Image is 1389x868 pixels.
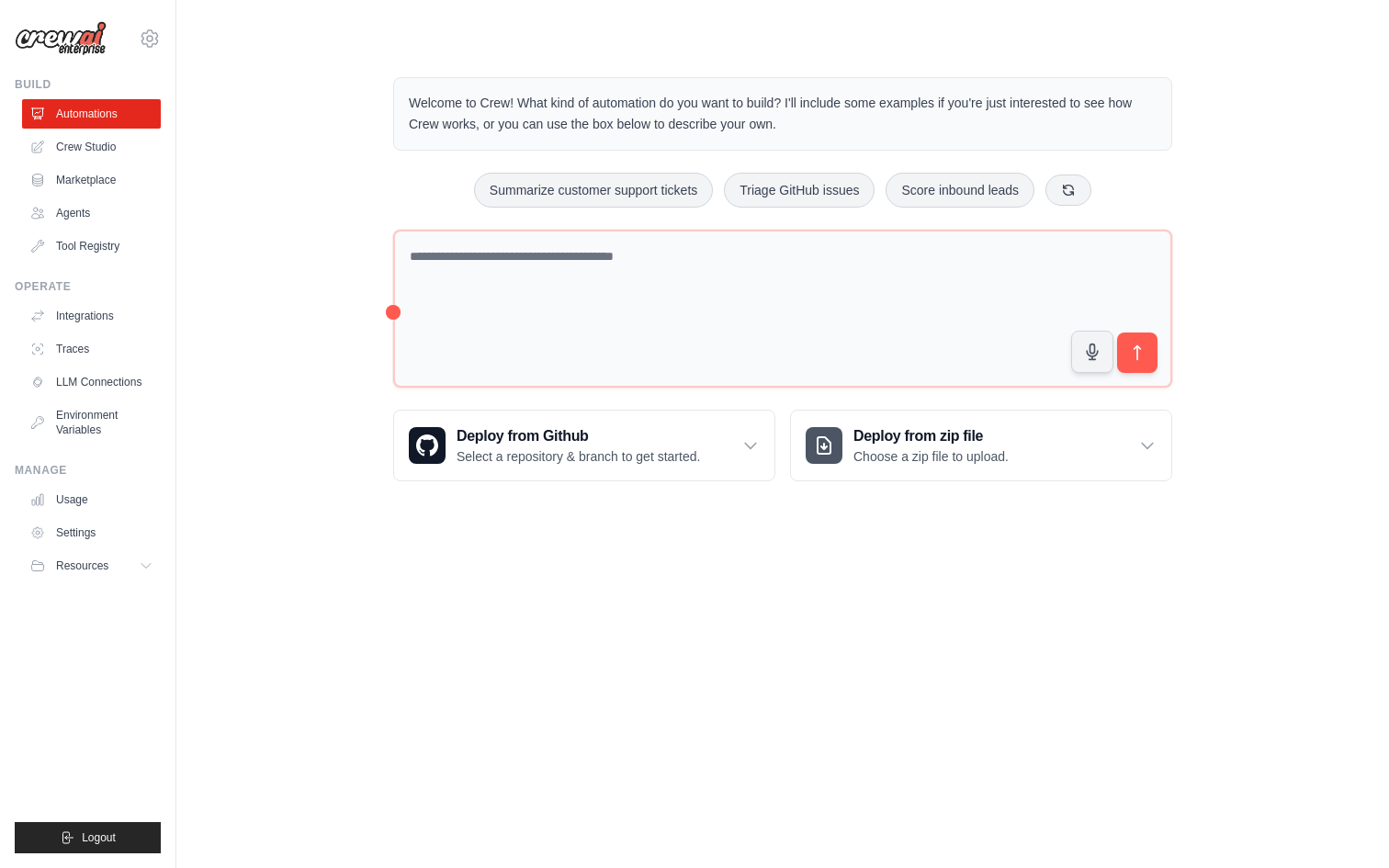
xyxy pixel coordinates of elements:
[15,21,107,56] img: Logo
[457,425,700,447] h3: Deploy from Github
[22,99,161,129] a: Automations
[15,77,161,92] div: Build
[15,822,161,853] button: Logout
[22,518,161,547] a: Settings
[457,447,700,466] p: Select a repository & branch to get started.
[22,198,161,228] a: Agents
[22,334,161,364] a: Traces
[886,173,1034,208] button: Score inbound leads
[22,165,161,195] a: Marketplace
[409,93,1157,135] p: Welcome to Crew! What kind of automation do you want to build? I'll include some examples if you'...
[474,173,713,208] button: Summarize customer support tickets
[22,367,161,397] a: LLM Connections
[22,551,161,581] button: Resources
[22,231,161,261] a: Tool Registry
[22,301,161,331] a: Integrations
[22,400,161,445] a: Environment Variables
[82,830,116,845] span: Logout
[15,463,161,478] div: Manage
[56,558,108,573] span: Resources
[853,425,1009,447] h3: Deploy from zip file
[22,132,161,162] a: Crew Studio
[853,447,1009,466] p: Choose a zip file to upload.
[22,485,161,514] a: Usage
[15,279,161,294] div: Operate
[724,173,875,208] button: Triage GitHub issues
